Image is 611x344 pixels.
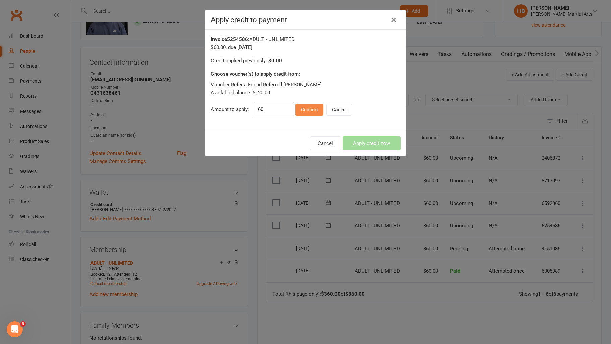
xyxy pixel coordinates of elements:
strong: Invoice 5254586 : [211,36,249,42]
div: ADULT - UNLIMITED $60.00 , due [DATE] [211,35,401,51]
button: Cancel [326,104,352,116]
div: Voucher: Refer a Friend Referred [PERSON_NAME] [211,81,401,89]
button: Confirm [295,104,323,116]
div: Amount to apply: [211,102,401,116]
span: 3 [20,321,26,327]
label: Choose voucher(s) to apply credit from: [211,70,300,78]
iframe: Intercom live chat [7,321,23,337]
strong: $0.00 [268,58,282,64]
div: Available balance: $120.00 [211,89,401,97]
h4: Apply credit to payment [211,16,401,24]
a: Close [388,15,399,25]
button: Cancel [310,136,341,150]
div: Credit applied previously: [211,57,401,65]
